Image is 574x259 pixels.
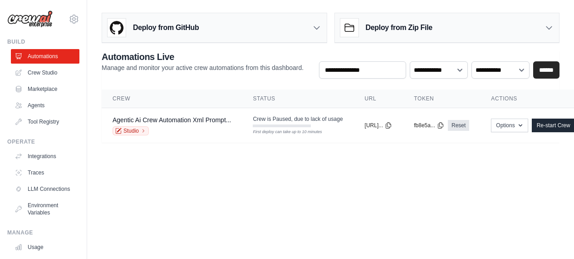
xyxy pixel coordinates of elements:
[108,19,126,37] img: GitHub Logo
[11,198,79,220] a: Environment Variables
[102,90,242,108] th: Crew
[253,115,343,123] span: Crew is Paused, due to lack of usage
[7,10,53,28] img: Logo
[133,22,199,33] h3: Deploy from GitHub
[448,120,469,131] a: Reset
[7,138,79,145] div: Operate
[11,182,79,196] a: LLM Connections
[529,215,574,259] iframe: Chat Widget
[11,149,79,164] a: Integrations
[102,63,304,72] p: Manage and monitor your active crew automations from this dashboard.
[11,49,79,64] a: Automations
[11,65,79,80] a: Crew Studio
[242,90,353,108] th: Status
[11,115,79,129] a: Tool Registry
[354,90,403,108] th: URL
[113,126,149,135] a: Studio
[11,240,79,254] a: Usage
[253,129,311,135] div: First deploy can take up to 10 minutes
[113,116,231,124] a: Agentic Ai Crew Automation Xml Prompt...
[491,119,528,132] button: Options
[102,50,304,63] h2: Automations Live
[11,82,79,96] a: Marketplace
[11,165,79,180] a: Traces
[414,122,444,129] button: fb8e5a...
[366,22,432,33] h3: Deploy from Zip File
[7,229,79,236] div: Manage
[403,90,480,108] th: Token
[11,98,79,113] a: Agents
[7,38,79,45] div: Build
